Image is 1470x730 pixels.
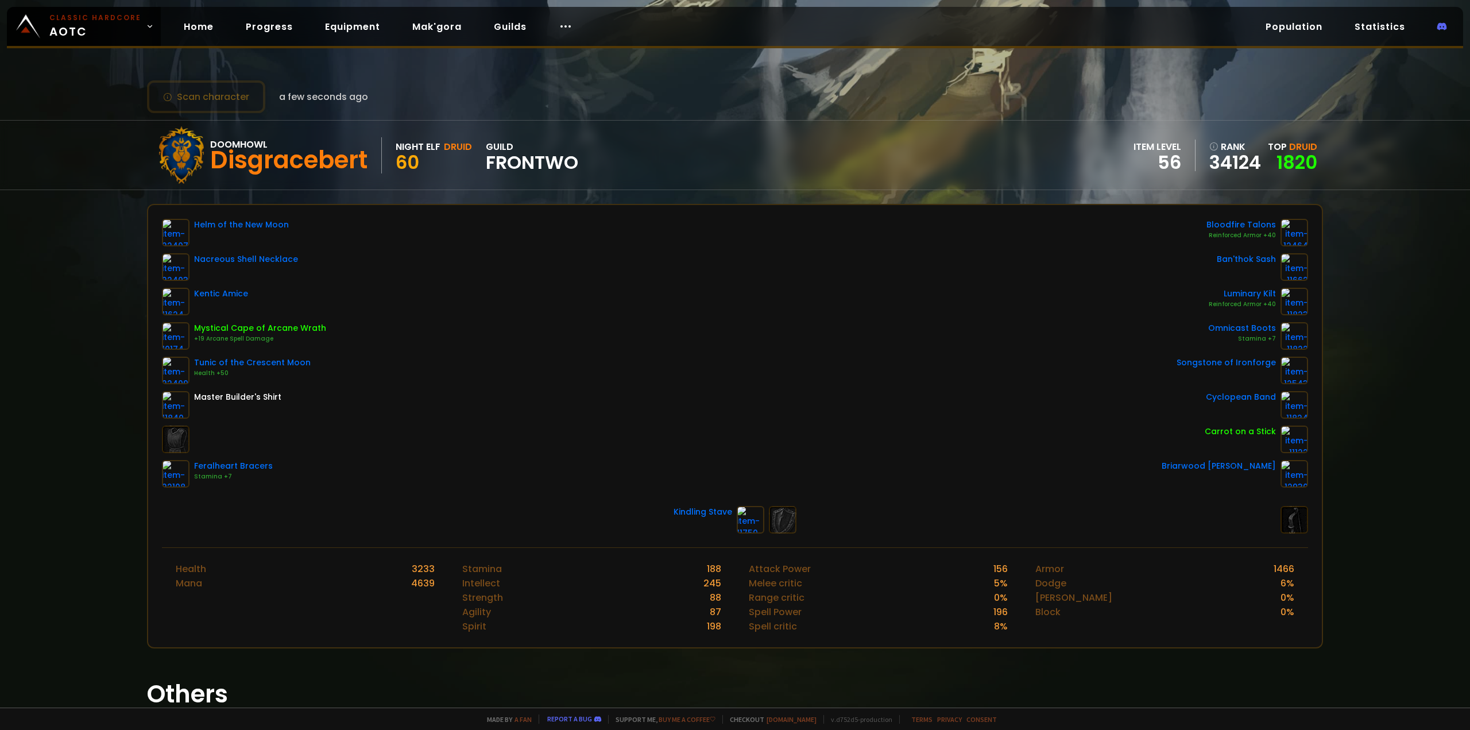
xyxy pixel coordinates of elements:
[412,562,435,576] div: 3233
[279,90,368,104] span: a few seconds ago
[707,619,721,634] div: 198
[162,219,189,246] img: item-22407
[710,590,721,605] div: 88
[462,590,503,605] div: Strength
[1345,15,1414,38] a: Statistics
[1134,140,1181,154] div: item level
[1205,426,1276,438] div: Carrot on a Stick
[194,357,311,369] div: Tunic of the Crescent Moon
[147,676,1323,712] h1: Others
[486,140,578,171] div: guild
[1281,590,1294,605] div: 0 %
[659,715,715,724] a: Buy me a coffee
[674,506,732,518] div: Kindling Stave
[1289,140,1317,153] span: Druid
[749,605,802,619] div: Spell Power
[749,562,811,576] div: Attack Power
[749,590,804,605] div: Range critic
[1281,426,1308,453] img: item-11122
[707,562,721,576] div: 188
[1281,253,1308,281] img: item-11662
[703,576,721,590] div: 245
[1206,391,1276,403] div: Cyclopean Band
[403,15,471,38] a: Mak'gora
[162,322,189,350] img: item-10174
[1281,288,1308,315] img: item-11823
[1256,15,1332,38] a: Population
[162,460,189,488] img: item-22108
[767,715,817,724] a: [DOMAIN_NAME]
[1281,460,1308,488] img: item-12930
[1274,562,1294,576] div: 1466
[1281,357,1308,384] img: item-12543
[1035,605,1061,619] div: Block
[608,715,715,724] span: Support me,
[210,152,367,169] div: Disgracebert
[194,253,298,265] div: Nacreous Shell Necklace
[194,219,289,231] div: Helm of the New Moon
[486,154,578,171] span: Frontwo
[194,391,281,403] div: Master Builder's Shirt
[462,576,500,590] div: Intellect
[1268,140,1317,154] div: Top
[49,13,141,23] small: Classic Hardcore
[1134,154,1181,171] div: 56
[1035,562,1064,576] div: Armor
[1209,140,1261,154] div: rank
[1206,231,1276,240] div: Reinforced Armor +40
[176,562,206,576] div: Health
[194,334,326,343] div: +19 Arcane Spell Damage
[1209,300,1276,309] div: Reinforced Armor +40
[1209,288,1276,300] div: Luminary Kilt
[1177,357,1276,369] div: Songstone of Ironforge
[1035,590,1112,605] div: [PERSON_NAME]
[994,590,1008,605] div: 0 %
[1209,154,1261,171] a: 34124
[749,619,797,634] div: Spell critic
[966,715,997,724] a: Consent
[316,15,389,38] a: Equipment
[194,369,311,378] div: Health +50
[710,605,721,619] div: 87
[911,715,933,724] a: Terms
[162,288,189,315] img: item-11624
[462,562,502,576] div: Stamina
[396,140,440,154] div: Night Elf
[547,714,592,723] a: Report a bug
[194,322,326,334] div: Mystical Cape of Arcane Wrath
[194,288,248,300] div: Kentic Amice
[1206,219,1276,231] div: Bloodfire Talons
[194,460,273,472] div: Feralheart Bracers
[514,715,532,724] a: a fan
[1281,219,1308,246] img: item-12464
[1276,149,1317,175] a: 1820
[210,137,367,152] div: Doomhowl
[749,576,802,590] div: Melee critic
[1281,391,1308,419] img: item-11824
[411,576,435,590] div: 4639
[937,715,962,724] a: Privacy
[162,391,189,419] img: item-11840
[176,576,202,590] div: Mana
[485,15,536,38] a: Guilds
[993,605,1008,619] div: 196
[444,140,472,154] div: Druid
[1281,322,1308,350] img: item-11822
[722,715,817,724] span: Checkout
[823,715,892,724] span: v. d752d5 - production
[1208,322,1276,334] div: Omnicast Boots
[994,619,1008,634] div: 8 %
[462,605,491,619] div: Agility
[462,619,486,634] div: Spirit
[994,576,1008,590] div: 5 %
[7,7,161,46] a: Classic HardcoreAOTC
[237,15,302,38] a: Progress
[1281,605,1294,619] div: 0 %
[175,15,223,38] a: Home
[1035,576,1066,590] div: Dodge
[162,357,189,384] img: item-22409
[1217,253,1276,265] div: Ban'thok Sash
[194,472,273,481] div: Stamina +7
[480,715,532,724] span: Made by
[993,562,1008,576] div: 156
